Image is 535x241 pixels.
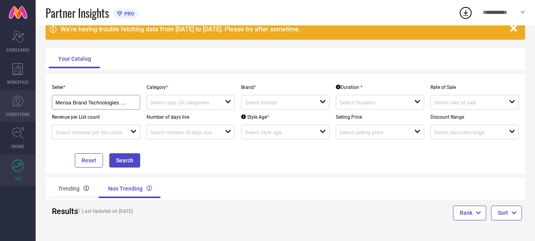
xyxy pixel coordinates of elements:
[459,6,473,20] div: Open download list
[55,100,129,106] input: Select seller
[52,206,65,216] h2: Results
[147,85,235,90] p: Category
[6,111,30,117] span: SUGGESTIONS
[245,100,312,106] input: Select brands
[11,143,25,149] span: TRENDS
[52,114,140,120] p: Revenue per List count
[55,98,137,106] div: Mensa Brand Technologies Private Limited ( 14768 )
[6,47,30,53] span: SCORECARDS
[109,153,140,168] button: Search
[150,100,217,106] input: Select upto 10 categories
[150,129,217,135] input: Select number of days live
[434,100,501,106] input: Select rate of sale
[61,25,506,33] div: We're having trouble fetching data from [DATE] to [DATE]. Please try after sometime.
[49,179,99,198] div: Trending
[430,85,519,90] p: Rate of Sale
[245,129,312,135] input: Select style age
[453,206,486,220] button: Rank
[336,114,424,120] p: Selling Price
[75,153,103,168] button: Reset
[336,85,362,90] div: Duration
[122,11,134,17] span: PRO
[55,129,123,135] input: Select revenue per list count
[339,100,407,106] input: Select Duration
[99,179,162,198] div: Non Trending
[7,79,29,85] span: WORKSPACE
[46,5,109,21] span: Partner Insights
[491,206,522,220] button: Sort
[241,85,329,90] p: Brand
[52,85,140,90] p: Seller
[339,129,407,135] input: Select selling price
[147,114,235,120] p: Number of days live
[434,129,501,135] input: Select discount range
[430,114,519,120] p: Discount Range
[49,49,101,68] div: Your Catalog
[71,208,259,214] h4: Last Updated on [DATE]
[14,175,22,181] span: FWD
[241,114,269,120] div: Style Age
